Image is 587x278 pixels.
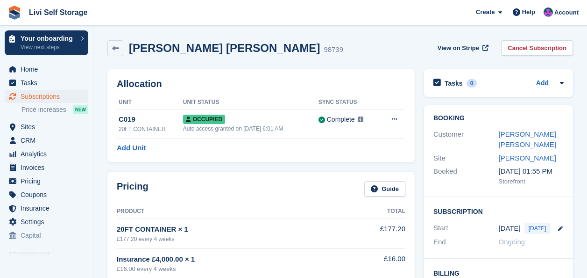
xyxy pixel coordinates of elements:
[554,8,579,17] span: Account
[5,90,88,103] a: menu
[183,115,225,124] span: Occupied
[21,35,76,42] p: Your onboarding
[25,5,91,20] a: Livi Self Storage
[467,79,477,88] div: 0
[499,177,564,186] div: Storefront
[358,117,363,122] img: icon-info-grey-7440780725fd019a000dd9b08b2336e03edf1995a4989e88bcd33f0948082b44.svg
[499,166,564,177] div: [DATE] 01:55 PM
[21,120,77,133] span: Sites
[499,223,521,234] time: 2025-08-20 23:00:00 UTC
[434,40,490,56] a: View on Stripe
[21,105,66,114] span: Price increases
[21,90,77,103] span: Subscriptions
[117,254,351,265] div: Insurance £4,000.00 × 1
[351,204,405,219] th: Total
[21,147,77,161] span: Analytics
[476,7,495,17] span: Create
[21,215,77,228] span: Settings
[5,161,88,174] a: menu
[499,238,525,246] span: Ongoing
[5,63,88,76] a: menu
[324,44,343,55] div: 98739
[129,42,320,54] h2: [PERSON_NAME] [PERSON_NAME]
[5,215,88,228] a: menu
[5,202,88,215] a: menu
[327,115,355,124] div: Complete
[21,188,77,201] span: Coupons
[433,153,499,164] div: Site
[5,76,88,89] a: menu
[524,223,551,234] span: [DATE]
[21,161,77,174] span: Invoices
[433,223,499,234] div: Start
[5,229,88,242] a: menu
[21,229,77,242] span: Capital
[119,114,183,125] div: C019
[433,115,564,122] h2: Booking
[117,224,351,235] div: 20FT CONTAINER × 1
[5,30,88,55] a: Your onboarding View next steps
[364,181,405,197] a: Guide
[433,166,499,186] div: Booked
[117,204,351,219] th: Product
[183,124,318,133] div: Auto access granted on [DATE] 6:01 AM
[536,78,549,89] a: Add
[183,95,318,110] th: Unit Status
[21,175,77,188] span: Pricing
[5,188,88,201] a: menu
[499,130,556,149] a: [PERSON_NAME] [PERSON_NAME]
[433,129,499,150] div: Customer
[119,125,183,133] div: 20FT CONTAINER
[21,104,88,115] a: Price increases NEW
[5,134,88,147] a: menu
[21,134,77,147] span: CRM
[117,143,146,154] a: Add Unit
[433,237,499,248] div: End
[438,44,479,53] span: View on Stripe
[21,202,77,215] span: Insurance
[433,206,564,216] h2: Subscription
[117,181,149,197] h2: Pricing
[73,105,88,114] div: NEW
[21,76,77,89] span: Tasks
[117,235,351,243] div: £177.20 every 4 weeks
[351,219,405,248] td: £177.20
[117,79,405,89] h2: Allocation
[499,154,556,162] a: [PERSON_NAME]
[5,120,88,133] a: menu
[544,7,553,17] img: Graham Cameron
[5,147,88,161] a: menu
[7,6,21,20] img: stora-icon-8386f47178a22dfd0bd8f6a31ec36ba5ce8667c1dd55bd0f319d3a0aa187defe.svg
[522,7,535,17] span: Help
[117,95,183,110] th: Unit
[318,95,379,110] th: Sync Status
[8,250,93,259] span: Storefront
[21,63,77,76] span: Home
[117,264,351,274] div: £16.00 every 4 weeks
[501,40,573,56] a: Cancel Subscription
[21,43,76,51] p: View next steps
[445,79,463,88] h2: Tasks
[5,175,88,188] a: menu
[433,268,564,278] h2: Billing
